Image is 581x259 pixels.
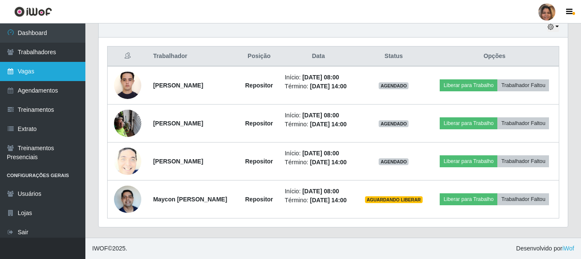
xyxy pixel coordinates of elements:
[245,196,273,203] strong: Repositor
[285,82,352,91] li: Término:
[302,112,339,119] time: [DATE] 08:00
[114,105,141,141] img: 1748279738294.jpeg
[357,47,430,67] th: Status
[302,150,339,157] time: [DATE] 08:00
[285,187,352,196] li: Início:
[285,111,352,120] li: Início:
[285,149,352,158] li: Início:
[379,158,409,165] span: AGENDADO
[440,155,497,167] button: Liberar para Trabalho
[379,82,409,89] span: AGENDADO
[440,79,497,91] button: Liberar para Trabalho
[440,193,497,205] button: Liberar para Trabalho
[92,245,108,252] span: IWOF
[114,181,141,217] img: 1759139289153.jpeg
[285,120,352,129] li: Término:
[239,47,280,67] th: Posição
[245,82,273,89] strong: Repositor
[310,121,347,128] time: [DATE] 14:00
[497,117,549,129] button: Trabalhador Faltou
[285,73,352,82] li: Início:
[310,197,347,204] time: [DATE] 14:00
[92,244,127,253] span: © 2025 .
[245,158,273,165] strong: Repositor
[153,196,227,203] strong: Maycon [PERSON_NAME]
[285,196,352,205] li: Término:
[114,145,141,178] img: 1746292948519.jpeg
[430,47,559,67] th: Opções
[153,82,203,89] strong: [PERSON_NAME]
[153,158,203,165] strong: [PERSON_NAME]
[245,120,273,127] strong: Repositor
[562,245,574,252] a: iWof
[280,47,357,67] th: Data
[302,188,339,195] time: [DATE] 08:00
[310,159,347,166] time: [DATE] 14:00
[285,158,352,167] li: Término:
[310,83,347,90] time: [DATE] 14:00
[148,47,239,67] th: Trabalhador
[114,67,141,103] img: 1743808660316.jpeg
[497,155,549,167] button: Trabalhador Faltou
[302,74,339,81] time: [DATE] 08:00
[14,6,52,17] img: CoreUI Logo
[516,244,574,253] span: Desenvolvido por
[153,120,203,127] strong: [PERSON_NAME]
[365,196,423,203] span: AGUARDANDO LIBERAR
[497,193,549,205] button: Trabalhador Faltou
[440,117,497,129] button: Liberar para Trabalho
[379,120,409,127] span: AGENDADO
[497,79,549,91] button: Trabalhador Faltou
